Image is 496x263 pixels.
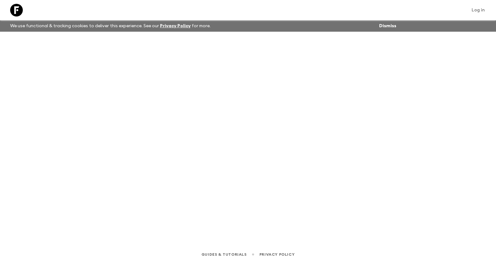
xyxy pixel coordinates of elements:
a: Privacy Policy [160,24,191,28]
a: Log in [468,6,488,15]
a: Guides & Tutorials [201,251,247,258]
p: We use functional & tracking cookies to deliver this experience. See our for more. [8,20,213,32]
a: Privacy Policy [259,251,295,258]
button: Dismiss [378,22,398,30]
